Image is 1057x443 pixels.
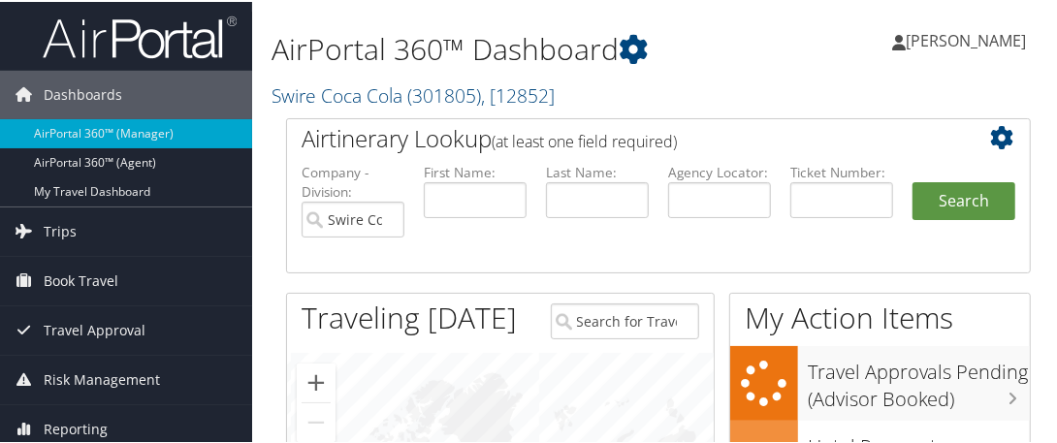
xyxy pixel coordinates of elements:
[44,255,118,303] span: Book Travel
[44,304,145,353] span: Travel Approval
[668,161,771,180] label: Agency Locator:
[913,180,1015,219] button: Search
[892,10,1045,68] a: [PERSON_NAME]
[44,354,160,402] span: Risk Management
[790,161,893,180] label: Ticket Number:
[302,296,517,336] h1: Traveling [DATE]
[730,344,1030,419] a: Travel Approvals Pending (Advisor Booked)
[297,401,336,440] button: Zoom out
[302,161,404,201] label: Company - Division:
[424,161,527,180] label: First Name:
[808,347,1030,411] h3: Travel Approvals Pending (Advisor Booked)
[272,27,787,68] h1: AirPortal 360™ Dashboard
[906,28,1026,49] span: [PERSON_NAME]
[44,206,77,254] span: Trips
[302,120,953,153] h2: Airtinerary Lookup
[43,13,237,58] img: airportal-logo.png
[730,296,1030,336] h1: My Action Items
[551,301,699,337] input: Search for Traveler
[492,129,677,150] span: (at least one field required)
[407,80,481,107] span: ( 301805 )
[272,80,555,107] a: Swire Coca Cola
[44,69,122,117] span: Dashboards
[297,362,336,400] button: Zoom in
[546,161,649,180] label: Last Name:
[481,80,555,107] span: , [ 12852 ]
